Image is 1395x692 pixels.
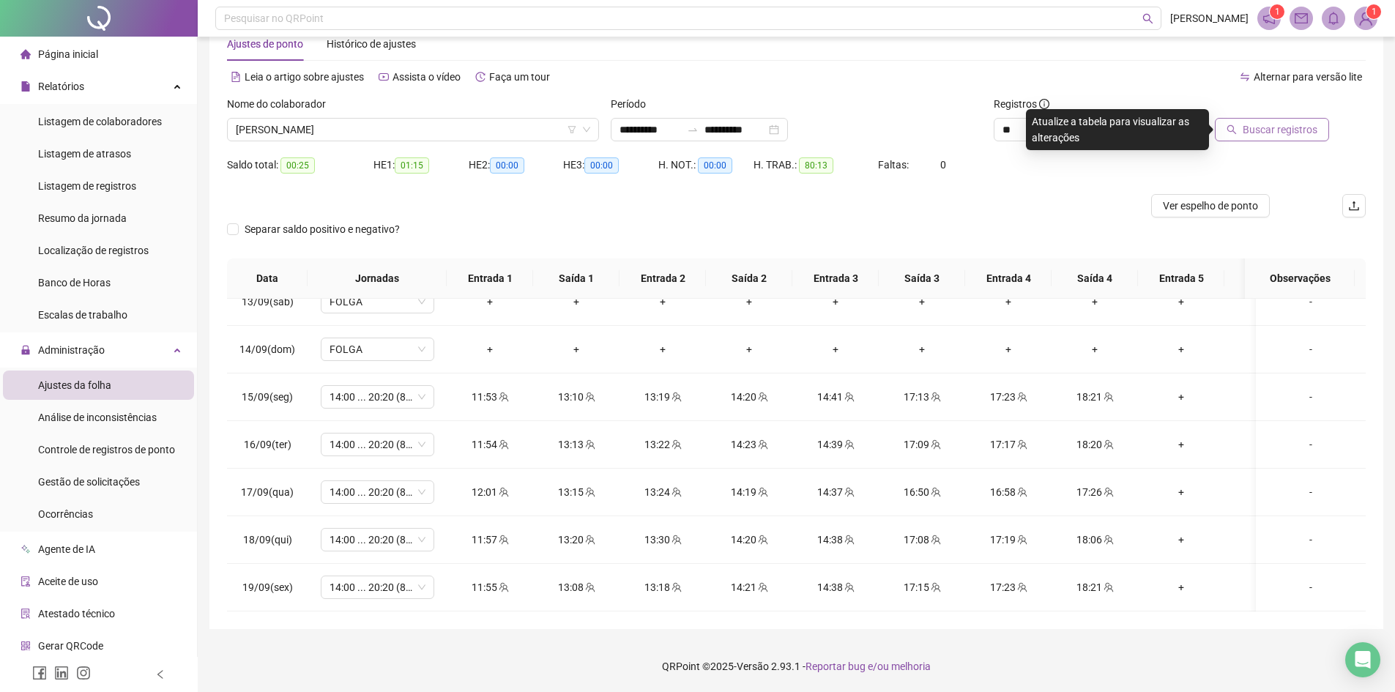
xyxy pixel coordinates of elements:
[227,38,303,50] span: Ajustes de ponto
[965,258,1052,299] th: Entrada 4
[330,291,425,313] span: FOLGA
[584,487,595,497] span: team
[631,294,694,310] div: +
[1268,341,1354,357] div: -
[395,157,429,174] span: 01:15
[545,484,608,500] div: 13:15
[1039,99,1049,109] span: info-circle
[545,532,608,548] div: 13:20
[843,439,855,450] span: team
[940,159,946,171] span: 0
[242,296,294,308] span: 13/09(sáb)
[38,81,84,92] span: Relatórios
[490,157,524,174] span: 00:00
[1270,4,1284,19] sup: 1
[878,159,911,171] span: Faltas:
[239,221,406,237] span: Separar saldo positivo e negativo?
[38,277,111,289] span: Banco de Horas
[475,72,486,82] span: history
[1236,341,1299,357] div: +
[756,487,768,497] span: team
[1355,7,1377,29] img: 94786
[1063,532,1126,548] div: 18:06
[458,436,521,453] div: 11:54
[890,389,953,405] div: 17:13
[1268,579,1354,595] div: -
[1016,487,1027,497] span: team
[469,157,564,174] div: HE 2:
[977,532,1040,548] div: 17:19
[21,81,31,92] span: file
[929,487,941,497] span: team
[631,341,694,357] div: +
[890,341,953,357] div: +
[38,379,111,391] span: Ajustes da folha
[373,157,469,174] div: HE 1:
[584,392,595,402] span: team
[1236,532,1299,548] div: +
[792,258,879,299] th: Entrada 3
[1345,642,1380,677] div: Open Intercom Messenger
[1224,258,1311,299] th: Saída 5
[155,669,165,680] span: left
[584,439,595,450] span: team
[497,535,509,545] span: team
[799,157,833,174] span: 80:13
[1268,389,1354,405] div: -
[1016,582,1027,592] span: team
[458,294,521,310] div: +
[1150,389,1213,405] div: +
[843,535,855,545] span: team
[1063,436,1126,453] div: 18:20
[890,484,953,500] div: 16:50
[1102,392,1114,402] span: team
[1262,12,1276,25] span: notification
[631,484,694,500] div: 13:24
[1227,124,1237,135] span: search
[1254,71,1362,83] span: Alternar para versão lite
[804,579,867,595] div: 14:38
[1327,12,1340,25] span: bell
[308,258,447,299] th: Jornadas
[38,148,131,160] span: Listagem de atrasos
[497,439,509,450] span: team
[977,579,1040,595] div: 17:23
[756,582,768,592] span: team
[38,640,103,652] span: Gerar QRCode
[545,341,608,357] div: +
[756,535,768,545] span: team
[198,641,1395,692] footer: QRPoint © 2025 - 2.93.1 -
[1348,200,1360,212] span: upload
[611,96,655,112] label: Período
[1102,582,1114,592] span: team
[54,666,69,680] span: linkedin
[241,486,294,498] span: 17/09(qua)
[38,116,162,127] span: Listagem de colaboradores
[38,212,127,224] span: Resumo da jornada
[670,439,682,450] span: team
[670,392,682,402] span: team
[1063,389,1126,405] div: 18:21
[718,294,781,310] div: +
[1138,258,1224,299] th: Entrada 5
[754,157,878,174] div: H. TRAB.:
[489,71,550,83] span: Faça um tour
[38,309,127,321] span: Escalas de trabalho
[38,180,136,192] span: Listagem de registros
[1163,198,1258,214] span: Ver espelho de ponto
[1063,484,1126,500] div: 17:26
[843,392,855,402] span: team
[545,436,608,453] div: 13:13
[1215,118,1329,141] button: Buscar registros
[1016,535,1027,545] span: team
[929,392,941,402] span: team
[977,294,1040,310] div: +
[76,666,91,680] span: instagram
[1236,579,1299,595] div: +
[890,436,953,453] div: 17:09
[393,71,461,83] span: Assista o vídeo
[718,484,781,500] div: 14:19
[806,661,931,672] span: Reportar bug e/ou melhoria
[545,389,608,405] div: 13:10
[631,389,694,405] div: 13:19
